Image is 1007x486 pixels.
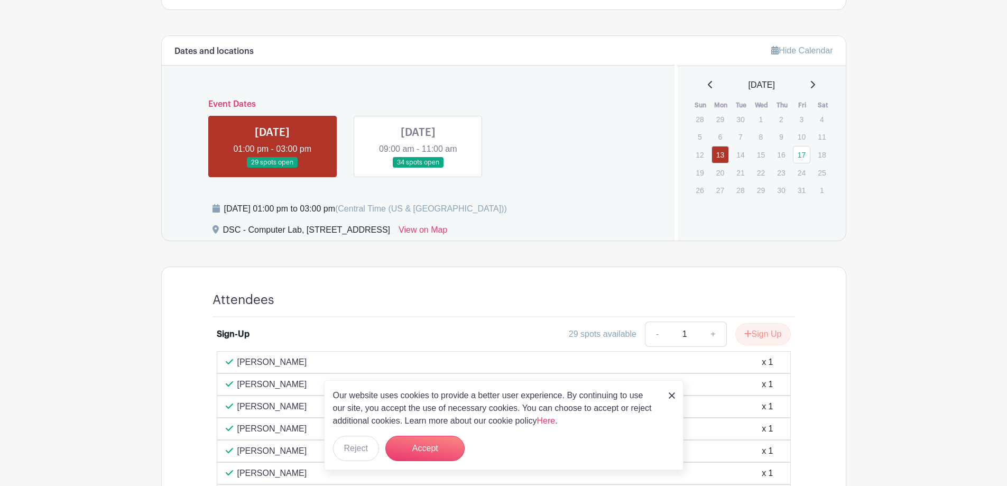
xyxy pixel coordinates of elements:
th: Mon [711,100,732,111]
button: Sign Up [735,323,791,345]
p: [PERSON_NAME] [237,356,307,369]
span: [DATE] [749,79,775,91]
p: 30 [732,111,749,127]
h4: Attendees [213,292,274,308]
p: 19 [691,164,708,181]
div: x 1 [762,445,773,457]
a: 17 [793,146,810,163]
div: x 1 [762,467,773,480]
p: 4 [813,111,830,127]
p: 5 [691,129,708,145]
p: 30 [772,182,790,198]
p: [PERSON_NAME] [237,445,307,457]
a: Hide Calendar [771,46,833,55]
p: 9 [772,129,790,145]
p: [PERSON_NAME] [237,467,307,480]
p: 28 [732,182,749,198]
p: 31 [793,182,810,198]
p: 12 [691,146,708,163]
div: x 1 [762,378,773,391]
h6: Event Dates [200,99,637,109]
a: - [645,322,669,347]
h6: Dates and locations [174,47,254,57]
button: Accept [385,436,465,461]
p: 2 [772,111,790,127]
p: 27 [712,182,729,198]
p: [PERSON_NAME] [237,423,307,435]
p: 18 [813,146,830,163]
img: close_button-5f87c8562297e5c2d7936805f587ecaba9071eb48480494691a3f1689db116b3.svg [669,392,675,399]
div: DSC - Computer Lab, [STREET_ADDRESS] [223,224,391,241]
p: [PERSON_NAME] [237,400,307,413]
p: 25 [813,164,830,181]
a: + [700,322,726,347]
p: 1 [813,182,830,198]
div: Sign-Up [217,328,250,341]
p: 29 [752,182,770,198]
div: x 1 [762,423,773,435]
th: Tue [731,100,752,111]
p: 23 [772,164,790,181]
div: [DATE] 01:00 pm to 03:00 pm [224,203,507,215]
p: 1 [752,111,770,127]
p: 7 [732,129,749,145]
p: 26 [691,182,708,198]
p: 8 [752,129,770,145]
p: 29 [712,111,729,127]
p: 21 [732,164,749,181]
a: 13 [712,146,729,163]
p: 28 [691,111,708,127]
button: Reject [333,436,379,461]
p: Our website uses cookies to provide a better user experience. By continuing to use our site, you ... [333,389,658,427]
p: [PERSON_NAME] [237,378,307,391]
p: 22 [752,164,770,181]
p: 10 [793,129,810,145]
th: Sat [812,100,833,111]
p: 3 [793,111,810,127]
p: 15 [752,146,770,163]
p: 20 [712,164,729,181]
p: 24 [793,164,810,181]
th: Fri [792,100,813,111]
a: View on Map [399,224,447,241]
p: 6 [712,129,729,145]
div: x 1 [762,356,773,369]
span: (Central Time (US & [GEOGRAPHIC_DATA])) [335,204,507,213]
div: x 1 [762,400,773,413]
p: 14 [732,146,749,163]
th: Thu [772,100,792,111]
th: Wed [752,100,772,111]
p: 11 [813,129,830,145]
th: Sun [690,100,711,111]
div: 29 spots available [569,328,636,341]
a: Here [537,416,556,425]
p: 16 [772,146,790,163]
